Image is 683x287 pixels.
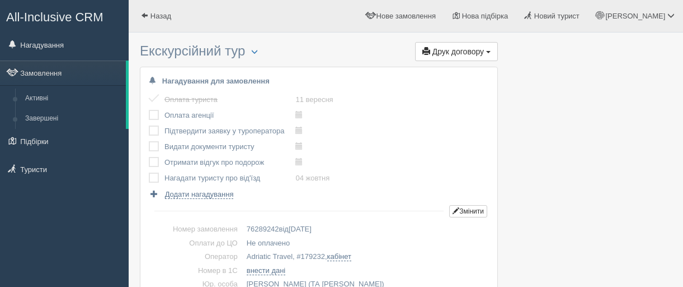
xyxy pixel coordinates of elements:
td: Оператор [149,250,242,264]
a: 11 вересня [295,95,333,104]
td: Оплата туриста [164,92,295,108]
td: Оплата агенції [164,108,295,123]
b: Нагадування для замовлення [162,77,270,85]
td: Нагадати туристу про від'їзд [164,170,295,186]
td: Оплати до ЦО [149,237,242,251]
span: Нова підбірка [462,12,508,20]
td: Не оплачено [242,237,489,251]
span: [PERSON_NAME] [605,12,665,20]
td: Підтвердити заявку у туроператора [164,123,295,139]
td: Отримати відгук про подорож [164,155,295,170]
span: Додати нагадування [165,190,234,199]
span: Назад [150,12,171,20]
td: Номер в 1С [149,264,242,278]
a: Завершені [20,109,126,129]
a: внести дані [247,266,286,275]
h3: Екскурсійний тур [140,44,498,61]
span: Новий турист [534,12,580,20]
a: 04 жовтня [295,174,329,182]
a: All-Inclusive CRM [1,1,128,31]
span: [DATE] [289,225,312,233]
span: All-Inclusive CRM [6,10,103,24]
button: Змінити [449,205,487,217]
span: Друк договору [432,47,484,56]
button: Друк договору [415,42,498,61]
td: від [242,223,489,237]
a: Активні [20,89,126,109]
span: 179232 [301,252,325,261]
td: Видати документи туристу [164,139,295,155]
span: 76289242 [247,225,279,233]
td: Номер замовлення [149,223,242,237]
a: кабінет [327,252,351,261]
td: Adriatic Travel, # , [242,250,489,264]
a: Додати нагадування [149,189,233,200]
span: Нове замовлення [376,12,436,20]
